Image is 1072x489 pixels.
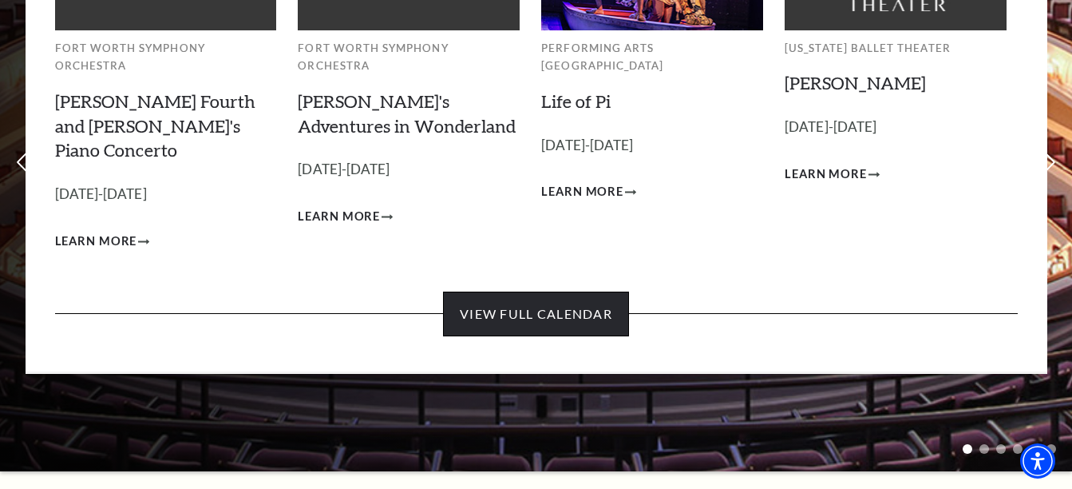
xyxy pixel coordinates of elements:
a: Learn More Peter Pan [785,165,880,185]
p: [DATE]-[DATE] [55,183,277,206]
span: Learn More [298,207,380,227]
span: Learn More [785,165,867,185]
p: [DATE]-[DATE] [298,158,520,181]
span: Learn More [55,232,137,252]
span: Learn More [541,182,623,202]
p: [DATE]-[DATE] [541,134,763,157]
a: Learn More Life of Pi [541,182,636,202]
p: Performing Arts [GEOGRAPHIC_DATA] [541,39,763,75]
div: Accessibility Menu [1020,443,1055,479]
a: Learn More Brahms Fourth and Grieg's Piano Concerto [55,232,150,252]
a: [PERSON_NAME] [785,72,926,93]
a: Learn More Alice's Adventures in Wonderland [298,207,393,227]
a: [PERSON_NAME] Fourth and [PERSON_NAME]'s Piano Concerto [55,90,255,161]
a: View Full Calendar [443,292,629,336]
p: Fort Worth Symphony Orchestra [298,39,520,75]
a: Life of Pi [541,90,611,112]
a: [PERSON_NAME]'s Adventures in Wonderland [298,90,516,137]
p: Fort Worth Symphony Orchestra [55,39,277,75]
p: [DATE]-[DATE] [785,116,1007,139]
p: [US_STATE] Ballet Theater [785,39,1007,58]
